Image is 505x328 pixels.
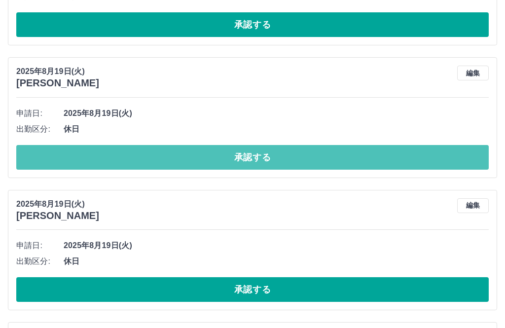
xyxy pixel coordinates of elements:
button: 編集 [457,198,489,213]
span: 休日 [64,123,489,135]
span: 申請日: [16,108,64,119]
button: 編集 [457,66,489,80]
p: 2025年8月19日(火) [16,66,99,77]
h3: [PERSON_NAME] [16,77,99,89]
span: 出勤区分: [16,255,64,267]
span: 申請日: [16,240,64,252]
span: 2025年8月19日(火) [64,240,489,252]
p: 2025年8月19日(火) [16,198,99,210]
button: 承認する [16,145,489,170]
span: 休日 [64,255,489,267]
span: 2025年8月19日(火) [64,108,489,119]
button: 承認する [16,277,489,302]
button: 承認する [16,12,489,37]
h3: [PERSON_NAME] [16,210,99,221]
span: 出勤区分: [16,123,64,135]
